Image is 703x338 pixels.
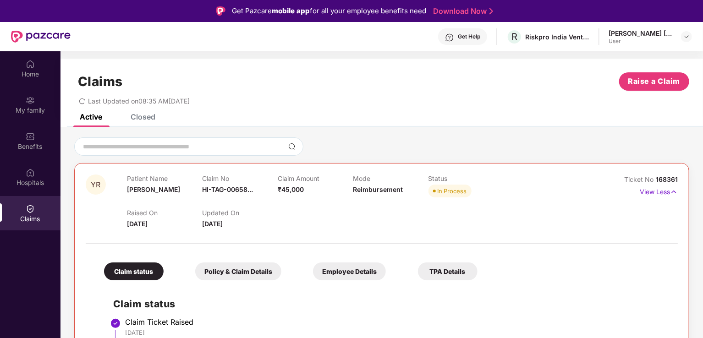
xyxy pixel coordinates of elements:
img: svg+xml;base64,PHN2ZyB4bWxucz0iaHR0cDovL3d3dy53My5vcmcvMjAwMC9zdmciIHdpZHRoPSIxNyIgaGVpZ2h0PSIxNy... [670,187,678,197]
p: Raised On [127,209,202,217]
span: redo [79,97,85,105]
p: View Less [640,185,678,197]
img: svg+xml;base64,PHN2ZyBpZD0iU2VhcmNoLTMyeDMyIiB4bWxucz0iaHR0cDovL3d3dy53My5vcmcvMjAwMC9zdmciIHdpZH... [288,143,296,150]
div: Policy & Claim Details [195,262,281,280]
div: In Process [438,186,467,196]
img: svg+xml;base64,PHN2ZyBpZD0iQ2xhaW0iIHhtbG5zPSJodHRwOi8vd3d3LnczLm9yZy8yMDAwL3N2ZyIgd2lkdGg9IjIwIi... [26,204,35,213]
p: Claim No [202,174,277,182]
p: Mode [353,174,428,182]
span: Last Updated on 08:35 AM[DATE] [88,97,190,105]
span: [DATE] [127,220,148,228]
span: Ticket No [624,175,656,183]
div: Claim status [104,262,164,280]
span: Reimbursement [353,185,403,193]
img: Logo [216,6,225,16]
div: Claim Ticket Raised [125,317,669,327]
img: svg+xml;base64,PHN2ZyBpZD0iRHJvcGRvd24tMzJ4MzIiIHhtbG5zPSJodHRwOi8vd3d3LnczLm9yZy8yMDAwL3N2ZyIgd2... [683,33,690,40]
p: Status [428,174,504,182]
div: [PERSON_NAME] [PERSON_NAME] [609,29,673,38]
a: Download Now [433,6,490,16]
span: [PERSON_NAME] [127,185,180,193]
p: Claim Amount [278,174,353,182]
img: Stroke [489,6,493,16]
div: Active [80,112,102,121]
span: 168361 [656,175,678,183]
img: New Pazcare Logo [11,31,71,43]
img: svg+xml;base64,PHN2ZyBpZD0iU3RlcC1Eb25lLTMyeDMyIiB4bWxucz0iaHR0cDovL3d3dy53My5vcmcvMjAwMC9zdmciIH... [110,318,121,329]
span: HI-TAG-00658... [202,185,253,193]
img: svg+xml;base64,PHN2ZyBpZD0iQmVuZWZpdHMiIHhtbG5zPSJodHRwOi8vd3d3LnczLm9yZy8yMDAwL3N2ZyIgd2lkdGg9Ij... [26,132,35,141]
div: TPA Details [418,262,478,280]
img: svg+xml;base64,PHN2ZyBpZD0iSGVscC0zMngzMiIgeG1sbnM9Imh0dHA6Ly93d3cudzMub3JnLzIwMDAvc3ZnIiB3aWR0aD... [445,33,454,42]
div: User [609,38,673,45]
strong: mobile app [272,6,310,15]
span: [DATE] [202,220,223,228]
h1: Claims [78,74,123,89]
p: Updated On [202,209,277,217]
div: Get Help [458,33,480,40]
div: [DATE] [125,328,669,337]
div: Closed [131,112,155,121]
h2: Claim status [113,296,669,311]
div: Employee Details [313,262,386,280]
span: YR [91,181,101,189]
div: Riskpro India Ventures Private Limited [525,33,589,41]
span: ₹45,000 [278,185,304,193]
img: svg+xml;base64,PHN2ZyBpZD0iSG9tZSIgeG1sbnM9Imh0dHA6Ly93d3cudzMub3JnLzIwMDAvc3ZnIiB3aWR0aD0iMjAiIG... [26,60,35,69]
span: R [511,31,517,42]
span: Raise a Claim [628,76,681,87]
div: Get Pazcare for all your employee benefits need [232,5,426,16]
button: Raise a Claim [619,72,689,91]
p: Patient Name [127,174,202,182]
img: svg+xml;base64,PHN2ZyBpZD0iSG9zcGl0YWxzIiB4bWxucz0iaHR0cDovL3d3dy53My5vcmcvMjAwMC9zdmciIHdpZHRoPS... [26,168,35,177]
img: svg+xml;base64,PHN2ZyB3aWR0aD0iMjAiIGhlaWdodD0iMjAiIHZpZXdCb3g9IjAgMCAyMCAyMCIgZmlsbD0ibm9uZSIgeG... [26,96,35,105]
